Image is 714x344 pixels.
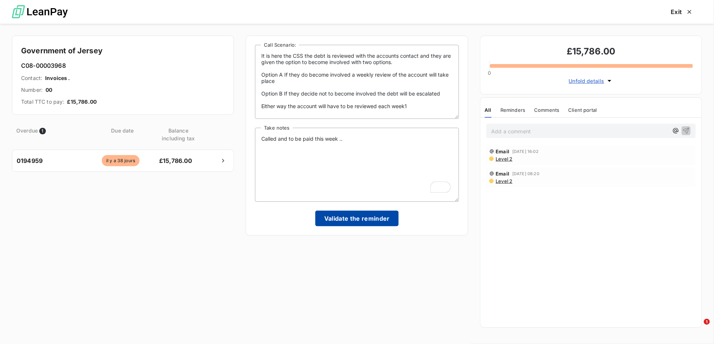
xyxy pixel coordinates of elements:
[489,45,693,60] h3: £15,786.00
[534,107,559,113] span: Comments
[156,156,195,165] span: £15,786.00
[488,70,491,76] span: 0
[159,127,198,142] span: Balance including tax
[39,128,46,134] span: 1
[102,155,140,166] span: il y a 38 jours
[500,107,525,113] span: Reminders
[315,211,399,226] button: Validate the reminder
[512,171,539,176] span: [DATE] 08:20
[662,4,702,20] button: Exit
[512,149,539,154] span: [DATE] 16:02
[21,98,64,106] span: Total TTC to pay:
[21,74,42,82] span: Contact:
[495,178,513,184] span: Level 2
[496,171,510,177] span: Email
[569,77,604,85] span: Unfold details
[495,156,513,162] span: Level 2
[46,86,52,94] span: 00
[704,319,710,325] span: 1
[255,45,459,119] textarea: It is here the CSS the debt is reviewed with the accounts contact and they are given the option t...
[567,77,616,85] button: Unfold details
[21,45,225,57] h4: Government of Jersey
[255,128,459,202] textarea: To enrich screen reader interactions, please activate Accessibility in Grammarly extension settings
[88,127,158,134] span: Due date
[569,107,597,113] span: Client portal
[67,98,97,106] span: £15,786.00
[21,86,43,94] span: Number:
[17,156,43,165] span: 0194959
[21,61,225,70] h6: C08-00003968
[689,319,707,337] iframe: Intercom live chat
[496,148,510,154] span: Email
[16,127,38,134] span: Overdue
[12,2,68,22] img: logo LeanPay
[485,107,492,113] span: All
[45,74,70,82] span: Invoices .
